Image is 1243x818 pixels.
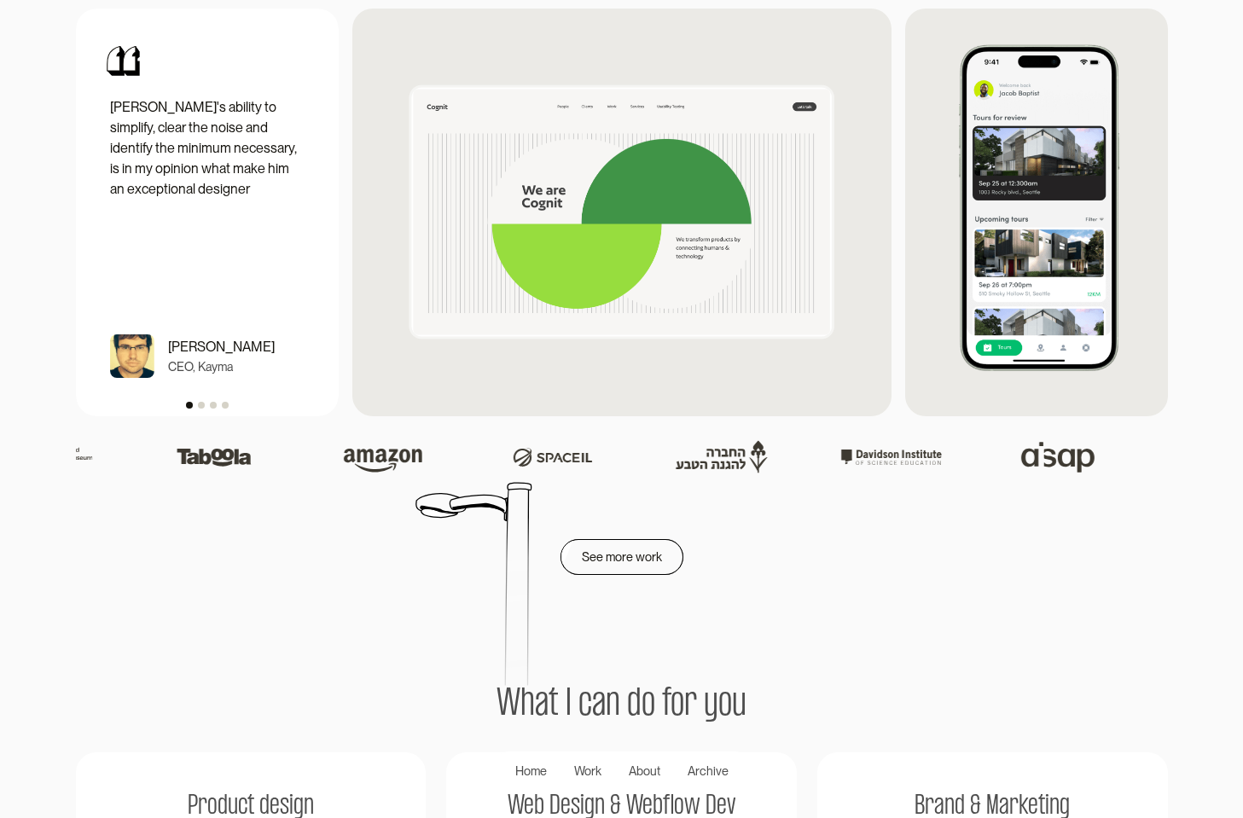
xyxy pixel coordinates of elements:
[110,334,154,379] img: Oran huberman
[561,758,615,784] a: Work
[561,539,683,575] a: See more work
[186,402,193,409] div: Show slide 1 of 4
[160,430,269,484] img: taboola logo
[836,443,945,473] img: davidson institute logo
[222,402,229,409] div: Show slide 4 of 4
[497,684,746,725] h1: What I can do for you
[615,758,674,784] a: About
[674,758,742,784] a: Archive
[502,758,561,784] a: Home
[667,438,776,478] img: SPNI logo
[905,9,1168,417] img: showdigs app screenshot
[498,438,607,478] img: space IL logo
[328,430,438,485] img: Amazon logo
[168,337,275,357] p: [PERSON_NAME]
[198,402,205,409] div: Show slide 2 of 4
[76,9,339,417] div: 1 of 4
[110,97,305,200] p: [PERSON_NAME]'s ability to simplify, clear the noise and identify the minimum necessary, is in my...
[76,9,339,417] div: carousel
[515,762,547,780] div: Home
[574,762,601,780] div: Work
[629,762,660,780] div: About
[688,762,729,780] div: Archive
[582,547,662,567] div: See more work
[1006,425,1115,490] img: aisap logo
[168,357,233,376] p: CEO, Kayma
[210,402,217,409] div: Show slide 3 of 4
